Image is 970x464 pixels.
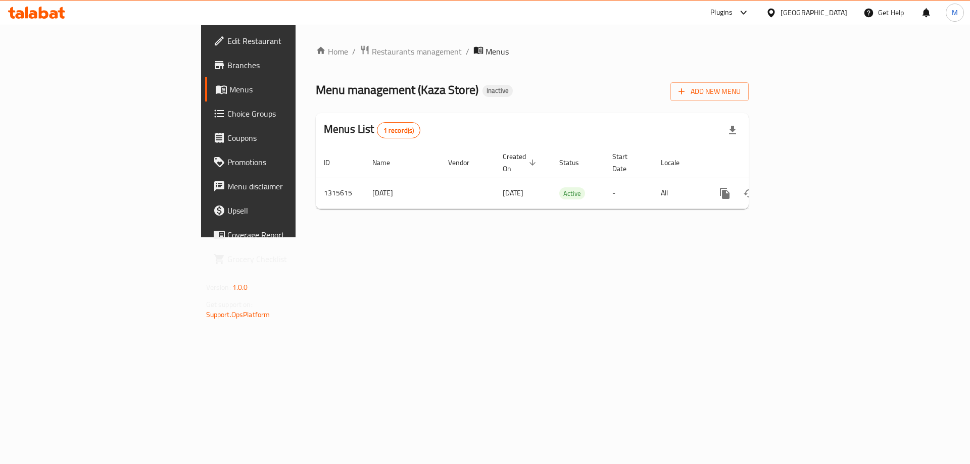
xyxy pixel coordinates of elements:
[227,180,355,192] span: Menu disclaimer
[377,126,420,135] span: 1 record(s)
[205,77,363,101] a: Menus
[482,85,513,97] div: Inactive
[205,247,363,271] a: Grocery Checklist
[559,157,592,169] span: Status
[720,118,745,142] div: Export file
[324,157,343,169] span: ID
[670,82,749,101] button: Add New Menu
[227,108,355,120] span: Choice Groups
[466,45,469,58] li: /
[324,122,420,138] h2: Menus List
[206,281,231,294] span: Version:
[229,83,355,95] span: Menus
[206,298,253,311] span: Get support on:
[227,59,355,71] span: Branches
[316,78,478,101] span: Menu management ( Kaza Store )
[205,174,363,198] a: Menu disclaimer
[678,85,741,98] span: Add New Menu
[227,204,355,217] span: Upsell
[737,181,761,205] button: Change Status
[612,150,641,175] span: Start Date
[559,187,585,199] div: Active
[486,45,509,58] span: Menus
[503,150,539,175] span: Created On
[372,157,403,169] span: Name
[448,157,482,169] span: Vendor
[316,147,818,209] table: enhanced table
[482,86,513,95] span: Inactive
[604,178,653,209] td: -
[205,198,363,223] a: Upsell
[205,53,363,77] a: Branches
[372,45,462,58] span: Restaurants management
[205,223,363,247] a: Coverage Report
[205,29,363,53] a: Edit Restaurant
[205,150,363,174] a: Promotions
[661,157,693,169] span: Locale
[206,308,270,321] a: Support.OpsPlatform
[377,122,421,138] div: Total records count
[232,281,248,294] span: 1.0.0
[360,45,462,58] a: Restaurants management
[227,253,355,265] span: Grocery Checklist
[705,147,818,178] th: Actions
[364,178,440,209] td: [DATE]
[205,126,363,150] a: Coupons
[227,229,355,241] span: Coverage Report
[205,101,363,126] a: Choice Groups
[227,156,355,168] span: Promotions
[227,132,355,144] span: Coupons
[653,178,705,209] td: All
[952,7,958,18] span: M
[713,181,737,205] button: more
[503,186,523,199] span: [DATE]
[316,45,749,58] nav: breadcrumb
[227,35,355,47] span: Edit Restaurant
[781,7,847,18] div: [GEOGRAPHIC_DATA]
[710,7,733,19] div: Plugins
[559,188,585,199] span: Active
